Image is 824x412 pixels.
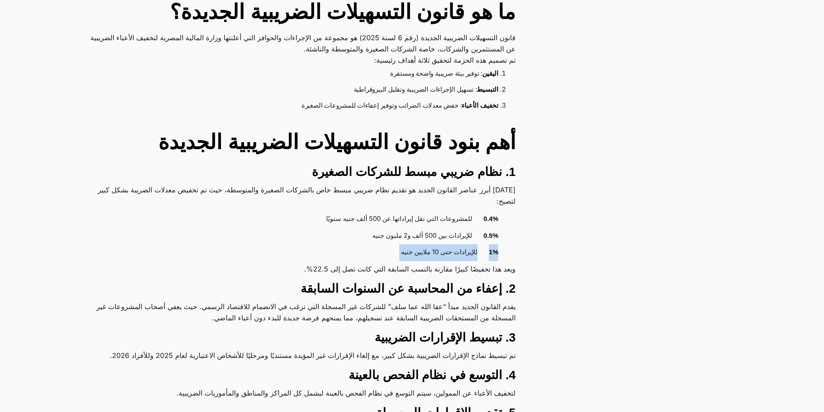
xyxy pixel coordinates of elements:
[93,244,498,261] li: للإيرادات حتى 10 ملايين جنيه
[101,82,498,98] li: : تسهيل الإجراءات الضريبية وتقليل البيروقراطية
[489,248,498,256] strong: 1%
[85,350,516,361] p: تم تبسيط نماذج الإقرارات الضريبية بشكل كبير، مع إلغاء الإقرارات غير المؤيدة مستنديًا ومرحليًا للأ...
[462,102,498,109] strong: تخفيف الأعباء
[484,215,498,222] strong: 0.4%
[85,263,516,275] p: ويعد هذا تخفيضًا كبيرًا مقارنة بالنسب السابقة التي كانت تصل إلى 22.5%.
[93,211,498,228] li: للمشروعات التي تقل إيراداتها عن 500 ألف جنيه سنويًا
[477,86,498,93] strong: التبسيط
[85,387,516,399] p: لتخفيف الأعباء عن الممولين، سيتم التوسع في نظام الفحص بالعينة ليشمل كل المراكز والمناطق والمأموري...
[85,281,516,297] h3: 2. إعفاء من المحاسبة عن السنوات السابقة
[101,98,498,114] li: : خفض معدلات الضرائب وتوفير إعفاءات للمشروعات الصغيرة
[484,232,498,239] strong: 0.5%
[482,70,498,77] strong: اليقين
[85,301,516,323] p: يقدم القانون الجديد مبدأ “عفا الله عما سلف” للشركات غير المسجلة التي ترغب في الانضمام للاقتصاد ال...
[85,367,516,383] h3: 4. التوسع في نظام الفحص بالعينة
[93,228,498,245] li: للإيرادات بين 500 ألف و2 مليون جنيه
[85,184,516,207] p: [DATE] أبرز عناصر القانون الجديد هو تقديم نظام ضريبي مبسط خاص بالشركات الصغيرة والمتوسطة، حيث تم ...
[85,330,516,345] h3: 3. تبسيط الإقرارات الضريبية
[85,164,516,180] h3: 1. نظام ضريبي مبسط للشركات الصغيرة
[85,54,516,66] p: تم تصميم هذه الحزمة لتحقيق ثلاثة أهداف رئيسية:
[85,127,516,158] h2: أهم بنود قانون التسهيلات الضريبية الجديدة
[85,32,516,54] p: قانون التسهيلات الضريبية الجديدة (رقم 6 لسنة 2025) هو مجموعة من الإجراءات والحوافز التي أعلنتها و...
[101,66,498,82] li: : توفير بيئة ضريبية واضحة ومستقرة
